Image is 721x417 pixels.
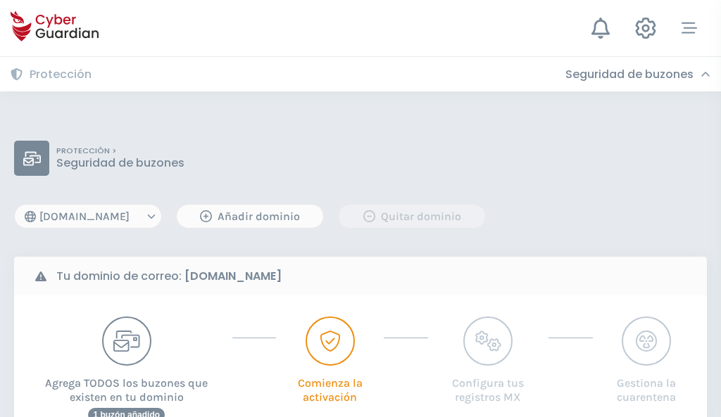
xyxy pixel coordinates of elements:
[56,268,282,285] b: Tu dominio de correo:
[442,316,534,404] button: Configura tus registros MX
[184,268,282,284] strong: [DOMAIN_NAME]
[338,204,486,229] button: Quitar dominio
[565,68,694,82] h3: Seguridad de buzones
[442,366,534,404] p: Configura tus registros MX
[349,208,475,225] div: Quitar dominio
[187,208,313,225] div: Añadir dominio
[290,316,370,404] button: Comienza la activación
[607,366,686,404] p: Gestiona la cuarentena
[56,146,184,156] p: PROTECCIÓN >
[56,156,184,170] p: Seguridad de buzones
[607,316,686,404] button: Gestiona la cuarentena
[565,68,710,82] div: Seguridad de buzones
[176,204,324,229] button: Añadir dominio
[290,366,370,404] p: Comienza la activación
[35,366,218,404] p: Agrega TODOS los buzones que existen en tu dominio
[30,68,92,82] h3: Protección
